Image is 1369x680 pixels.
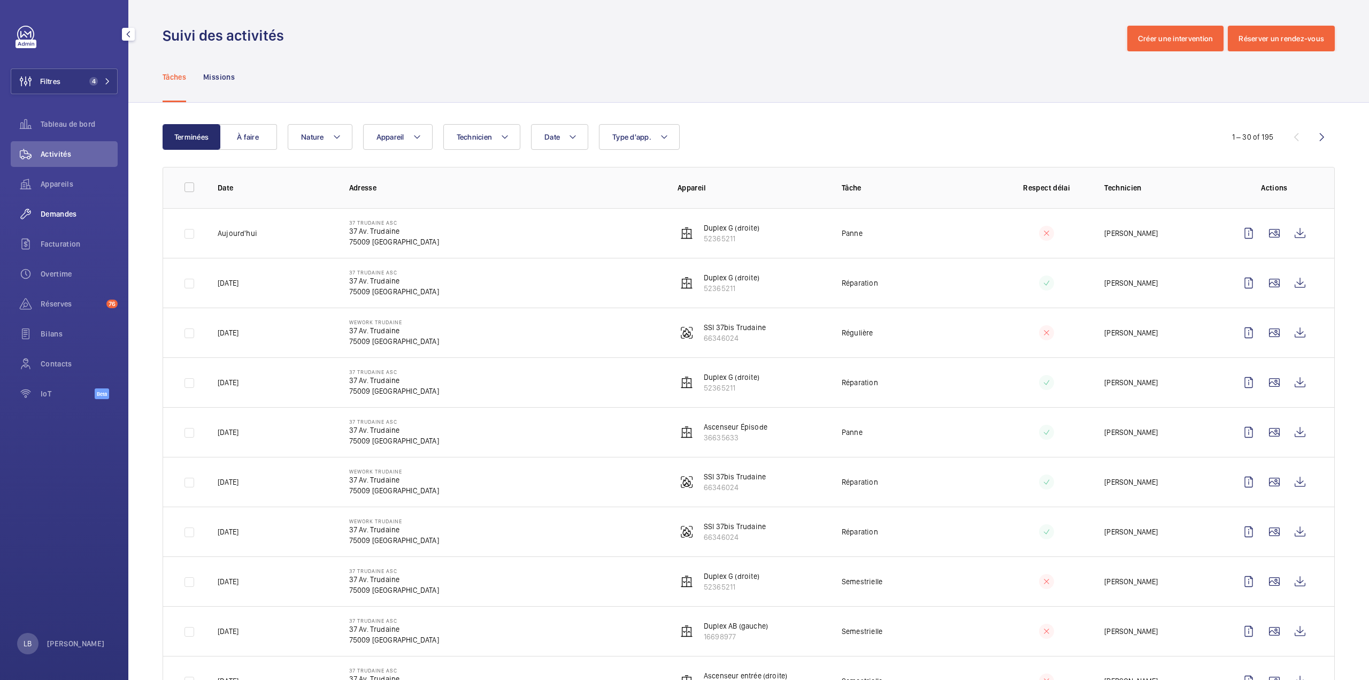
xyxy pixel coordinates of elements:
img: fire_alarm.svg [680,326,693,339]
p: Adresse [349,182,660,193]
button: Réserver un rendez-vous [1228,26,1335,51]
span: Beta [95,388,109,399]
p: Actions [1236,182,1313,193]
p: 66346024 [704,532,766,543]
p: WeWork Trudaine [349,468,439,475]
p: 16698977 [704,631,768,642]
p: Duplex G (droite) [704,272,759,283]
h1: Suivi des activités [163,26,290,45]
p: 36635633 [704,432,767,443]
p: 75009 [GEOGRAPHIC_DATA] [349,336,439,347]
p: [PERSON_NAME] [1104,477,1158,487]
p: Régulière [842,327,873,338]
p: 52365211 [704,233,759,244]
span: Overtime [41,269,118,279]
p: 75009 [GEOGRAPHIC_DATA] [349,286,439,297]
span: Réserves [41,299,102,309]
p: Duplex AB (gauche) [704,621,768,631]
p: 37 Trudaine Asc [349,418,439,425]
button: Appareil [363,124,433,150]
p: 66346024 [704,482,766,493]
p: SSI 37bis Trudaine [704,471,766,482]
p: Semestrielle [842,626,882,637]
span: Contacts [41,358,118,369]
p: [PERSON_NAME] [1104,427,1158,438]
p: [PERSON_NAME] [1104,327,1158,338]
p: 37 Av. Trudaine [349,624,439,635]
p: Duplex G (droite) [704,372,759,383]
p: 75009 [GEOGRAPHIC_DATA] [349,635,439,645]
span: Date [544,133,560,141]
span: 4 [89,77,98,86]
p: 37 Trudaine Asc [349,617,439,624]
p: 52365211 [704,582,759,592]
p: Missions [203,72,235,82]
p: Aujourd'hui [218,228,257,239]
div: 1 – 30 of 195 [1232,132,1273,142]
img: elevator.svg [680,277,693,289]
p: [DATE] [218,278,239,288]
p: 75009 [GEOGRAPHIC_DATA] [349,485,439,496]
p: Duplex G (droite) [704,223,759,233]
p: Réparation [842,526,878,537]
p: Respect délai [1006,182,1087,193]
p: 52365211 [704,283,759,294]
span: 76 [106,300,118,308]
p: 37 Trudaine Asc [349,369,439,375]
p: LB [24,638,32,649]
p: [PERSON_NAME] [1104,228,1158,239]
p: Réparation [842,477,878,487]
button: Date [531,124,588,150]
p: 37 Trudaine Asc [349,667,439,674]
p: 75009 [GEOGRAPHIC_DATA] [349,585,439,595]
p: Date [218,182,332,193]
p: 75009 [GEOGRAPHIC_DATA] [349,435,439,446]
span: Appareils [41,179,118,189]
p: [DATE] [218,526,239,537]
span: Demandes [41,209,118,219]
p: 37 Av. Trudaine [349,276,439,286]
button: Nature [288,124,352,150]
p: [PERSON_NAME] [47,638,105,649]
p: Tâche [842,182,989,193]
span: Tableau de bord [41,119,118,129]
button: Terminées [163,124,220,150]
span: Type d'app. [612,133,651,141]
button: Filtres4 [11,68,118,94]
p: [PERSON_NAME] [1104,377,1158,388]
button: Technicien [443,124,521,150]
p: 37 Av. Trudaine [349,574,439,585]
p: [DATE] [218,477,239,487]
p: WeWork Trudaine [349,518,439,524]
span: Facturation [41,239,118,249]
p: 52365211 [704,383,759,393]
p: Duplex G (droite) [704,571,759,582]
p: [DATE] [218,427,239,438]
p: Réparation [842,278,878,288]
p: [DATE] [218,377,239,388]
img: fire_alarm.svg [680,476,693,488]
button: Type d'app. [599,124,680,150]
span: Filtres [40,76,60,87]
p: SSI 37bis Trudaine [704,521,766,532]
p: 75009 [GEOGRAPHIC_DATA] [349,386,439,396]
span: Bilans [41,328,118,339]
img: fire_alarm.svg [680,525,693,538]
img: elevator.svg [680,227,693,240]
p: 37 Trudaine Asc [349,568,439,574]
p: [PERSON_NAME] [1104,526,1158,537]
img: elevator.svg [680,575,693,588]
span: Technicien [457,133,493,141]
p: [DATE] [218,626,239,637]
p: 37 Av. Trudaine [349,325,439,336]
p: Ascenseur Épisode [704,422,767,432]
p: Tâches [163,72,186,82]
p: 37 Trudaine Asc [349,219,439,226]
p: 66346024 [704,333,766,343]
p: 37 Av. Trudaine [349,475,439,485]
p: 75009 [GEOGRAPHIC_DATA] [349,535,439,546]
img: elevator.svg [680,625,693,638]
span: IoT [41,388,95,399]
img: elevator.svg [680,376,693,389]
p: WeWork Trudaine [349,319,439,325]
